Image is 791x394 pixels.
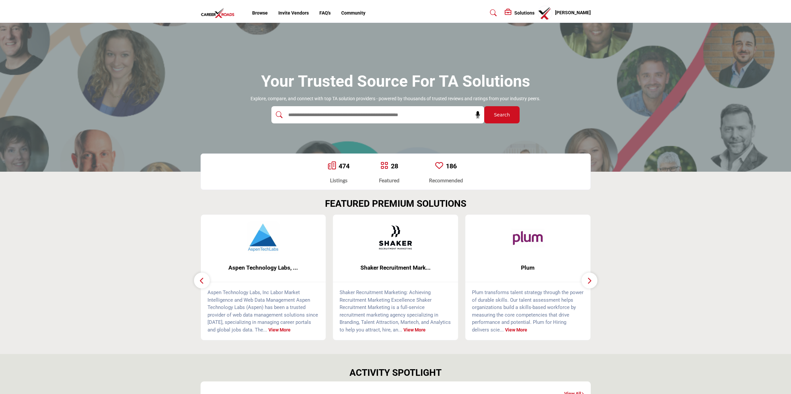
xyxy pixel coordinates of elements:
p: Plum transforms talent strategy through the power of durable skills. Our talent assessment helps ... [472,289,584,333]
div: Listings [328,176,349,184]
a: FAQ's [319,10,331,16]
span: Aspen Technology Labs, ... [211,263,316,272]
a: 186 [446,162,457,170]
span: Search [494,111,510,118]
a: View More [505,327,527,332]
p: Shaker Recruitment Marketing: Achieving Recruitment Marketing Excellence Shaker Recruitment Marke... [340,289,451,333]
a: 28 [391,162,398,170]
a: Plum [465,259,590,277]
img: Shaker Recruitment Marketing [379,221,412,254]
h2: FEATURED PREMIUM SOLUTIONS [325,198,466,209]
img: Plum [511,221,544,254]
a: Invite Vendors [278,10,309,16]
a: Shaker Recruitment Mark... [333,259,458,277]
h5: [PERSON_NAME] [555,10,591,16]
span: ... [500,327,504,333]
p: Explore, compare, and connect with top TA solution providers - powered by thousands of trusted re... [251,96,540,102]
a: 474 [339,162,349,170]
a: Browse [252,10,268,16]
a: View More [403,327,426,332]
a: Go to Featured [380,161,388,171]
a: Aspen Technology Labs, ... [201,259,326,277]
img: Aspen Technology Labs, Inc. [247,221,280,254]
p: Aspen Technology Labs, Inc Labor Market Intelligence and Web Data Management Aspen Technology Lab... [208,289,319,333]
button: Show hide supplier dropdown [538,6,552,20]
h1: Your Trusted Source for TA Solutions [261,71,530,92]
span: Plum [475,263,581,272]
a: Search [484,8,501,18]
h5: Solutions [514,10,535,16]
b: Aspen Technology Labs, Inc. [211,259,316,277]
a: View More [268,327,291,332]
span: Shaker Recruitment Mark... [343,263,448,272]
span: ... [398,327,402,333]
button: Search [484,106,520,123]
div: Recommended [429,176,463,184]
span: ... [263,327,267,333]
div: Featured [379,176,399,184]
a: Go to Recommended [435,161,443,171]
a: Community [341,10,365,16]
h2: ACTIVITY SPOTLIGHT [349,367,442,378]
b: Shaker Recruitment Marketing [343,259,448,277]
b: Plum [475,259,581,277]
div: Solutions [505,9,535,17]
img: Site Logo [201,8,238,19]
